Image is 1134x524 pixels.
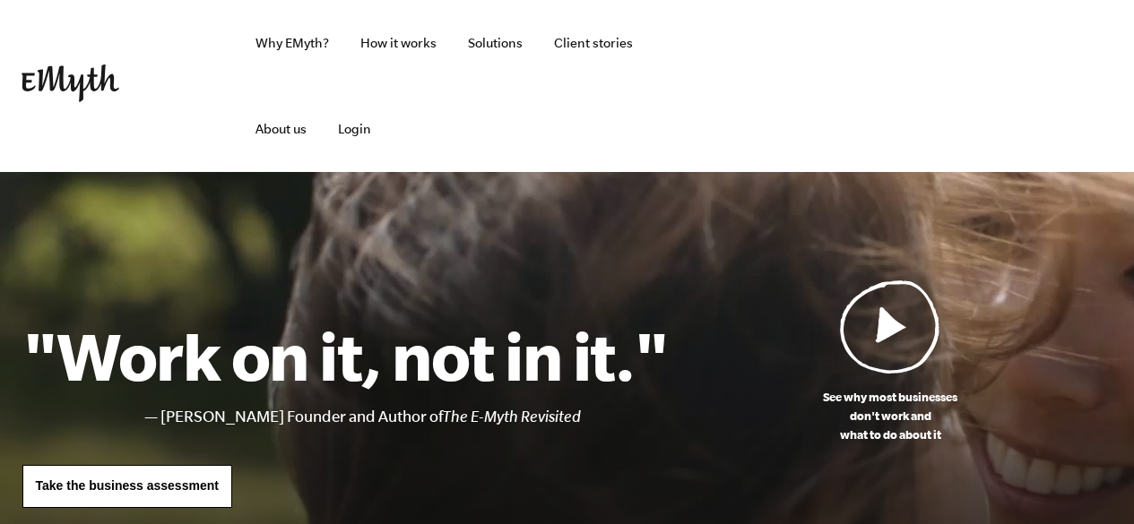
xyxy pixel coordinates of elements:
[22,316,669,395] h1: "Work on it, not in it."
[669,388,1112,444] p: See why most businesses don't work and what to do about it
[36,478,219,493] span: Take the business assessment
[324,86,385,172] a: Login
[22,64,119,102] img: EMyth
[727,58,915,115] iframe: Embedded CTA
[840,279,940,374] img: Play Video
[22,465,232,508] a: Take the business assessment
[734,396,1134,524] iframe: Chat Widget
[241,86,321,172] a: About us
[924,66,1112,106] iframe: Embedded CTA
[160,404,669,430] li: [PERSON_NAME] Founder and Author of
[669,279,1112,444] a: See why most businessesdon't work andwhat to do about it
[443,408,581,425] i: The E-Myth Revisited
